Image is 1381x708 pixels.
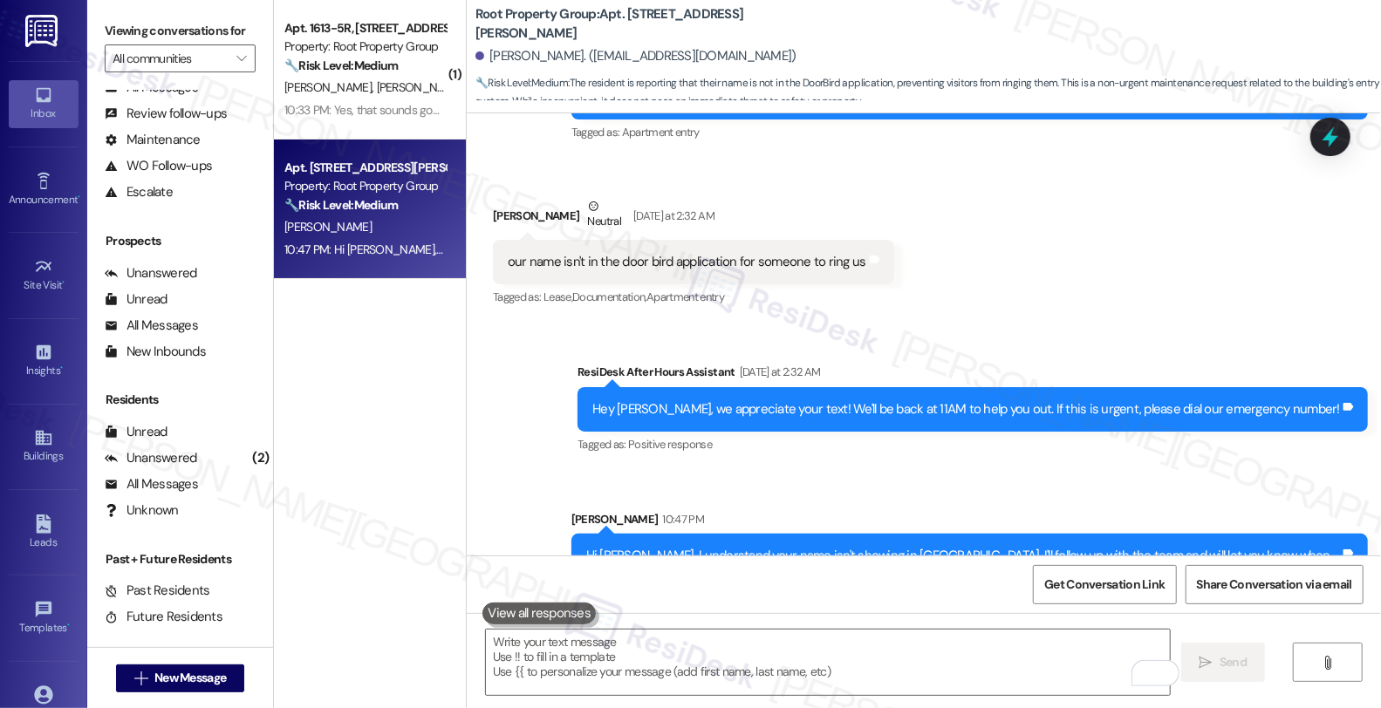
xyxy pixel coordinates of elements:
div: Maintenance [105,131,201,149]
div: Hey [PERSON_NAME], we appreciate your text! We'll be back at 11AM to help you out. If this is urg... [592,400,1340,419]
i:  [1200,656,1213,670]
div: Prospects [87,232,273,250]
div: [DATE] at 2:32 AM [629,207,714,225]
button: Share Conversation via email [1186,565,1364,604]
img: ResiDesk Logo [25,15,61,47]
div: New Inbounds [105,343,206,361]
div: Tagged as: [571,119,1368,145]
i:  [134,671,147,685]
span: New Message [154,669,226,687]
div: Residents [87,391,273,409]
span: [PERSON_NAME] [284,79,377,95]
span: • [67,619,70,631]
span: Send [1220,653,1247,671]
span: : The resident is reporting that their name is not in the DoorBird application, preventing visito... [475,74,1381,112]
div: Unread [105,290,167,309]
a: Site Visit • [9,252,79,299]
div: Review follow-ups [105,105,227,123]
div: All Messages [105,475,198,494]
div: Hi [PERSON_NAME], I understand your name isn't showing in [GEOGRAPHIC_DATA]. I'll follow up with ... [586,547,1340,584]
i:  [1321,656,1334,670]
button: Get Conversation Link [1033,565,1176,604]
span: • [78,191,80,203]
div: Neutral [585,197,625,234]
div: Unread [105,423,167,441]
div: Past Residents [105,582,210,600]
div: All Messages [105,317,198,335]
span: Share Conversation via email [1197,575,1352,594]
span: • [63,276,65,289]
div: Past + Future Residents [87,550,273,568]
span: [PERSON_NAME] [284,219,372,235]
div: [PERSON_NAME] [571,510,1368,534]
span: Get Conversation Link [1044,575,1165,594]
strong: 🔧 Risk Level: Medium [475,76,568,90]
div: Future Residents [105,608,222,626]
strong: 🔧 Risk Level: Medium [284,58,398,73]
div: WO Follow-ups [105,157,212,175]
span: • [60,362,63,374]
div: our name isn't in the door bird application for someone to ring us [508,253,866,271]
a: Buildings [9,423,79,470]
div: Unknown [105,501,179,520]
div: 10:47 PM: Hi [PERSON_NAME], I understand your name isn't showing in DoorBird. I'll follow up with... [284,242,1059,257]
div: Property: Root Property Group [284,37,446,56]
div: Tagged as: [578,432,1368,457]
button: Send [1181,643,1266,682]
a: Insights • [9,337,79,385]
div: Unanswered [105,264,197,283]
div: Unanswered [105,449,197,467]
div: [PERSON_NAME] [493,197,894,240]
span: Positive response [628,437,712,452]
span: Apartment entry [646,289,724,304]
div: [DATE] at 2:32 AM [735,363,821,381]
span: Documentation , [572,289,646,304]
a: Inbox [9,80,79,127]
div: ResiDesk After Hours Assistant [578,363,1368,387]
div: Apt. [STREET_ADDRESS][PERSON_NAME] [284,159,446,177]
a: Templates • [9,595,79,642]
textarea: To enrich screen reader interactions, please activate Accessibility in Grammarly extension settings [486,630,1170,695]
div: (2) [248,445,273,472]
div: Property: Root Property Group [284,177,446,195]
span: [PERSON_NAME] [377,79,464,95]
div: 10:47 PM [658,510,704,528]
div: Escalate [105,183,173,201]
span: Apartment entry [622,125,700,140]
label: Viewing conversations for [105,17,256,44]
i:  [236,51,246,65]
button: New Message [116,664,245,692]
div: 10:33 PM: Yes, that sounds good. I can make the work order. [284,102,584,118]
div: Apt. 1613-5R, [STREET_ADDRESS] [284,19,446,37]
input: All communities [113,44,228,72]
span: Lease , [544,289,572,304]
strong: 🔧 Risk Level: Medium [284,197,398,213]
b: Root Property Group: Apt. [STREET_ADDRESS][PERSON_NAME] [475,5,824,43]
div: [PERSON_NAME]. ([EMAIL_ADDRESS][DOMAIN_NAME]) [475,47,796,65]
div: Tagged as: [493,284,894,310]
a: Leads [9,509,79,556]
